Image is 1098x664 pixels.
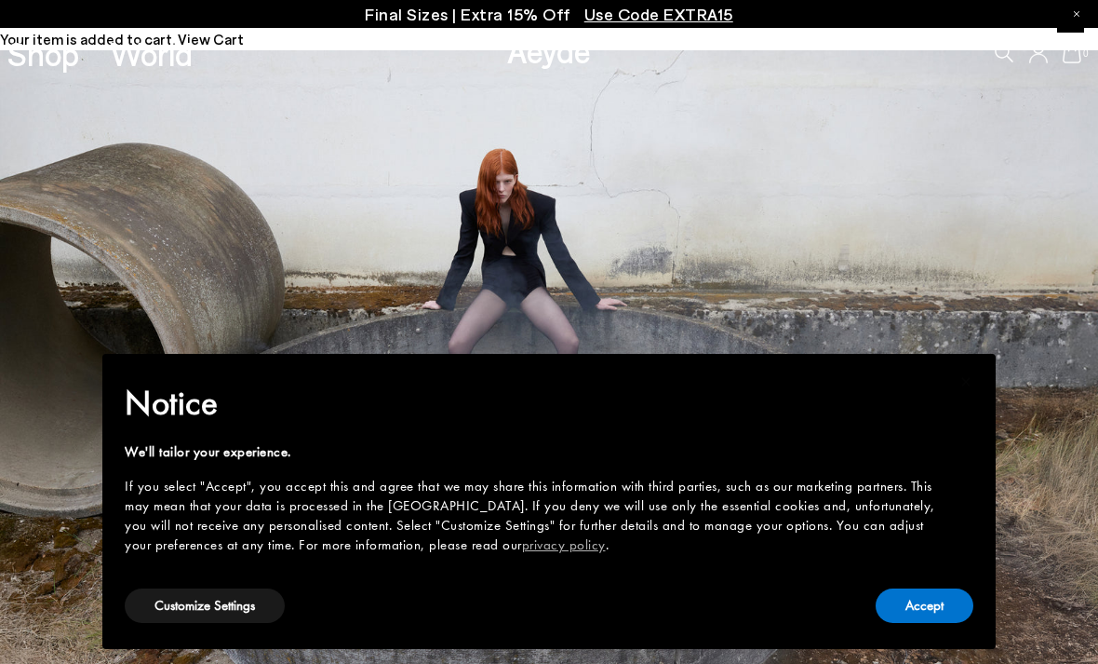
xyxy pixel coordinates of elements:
button: Close this notice [944,359,988,404]
span: × [960,367,972,396]
a: Aeyde [507,31,591,70]
div: If you select "Accept", you accept this and agree that we may share this information with third p... [125,477,944,555]
a: World [110,37,193,70]
a: Shop [7,37,79,70]
div: We'll tailor your experience. [125,442,944,462]
a: 0 [1063,43,1081,63]
span: 0 [1081,48,1091,59]
button: Customize Settings [125,589,285,623]
p: Final Sizes | Extra 15% Off [365,3,733,26]
span: Navigate to /collections/ss25-final-sizes [584,4,733,24]
button: Accept [876,589,973,623]
a: privacy policy [522,535,606,554]
h2: Notice [125,379,944,427]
